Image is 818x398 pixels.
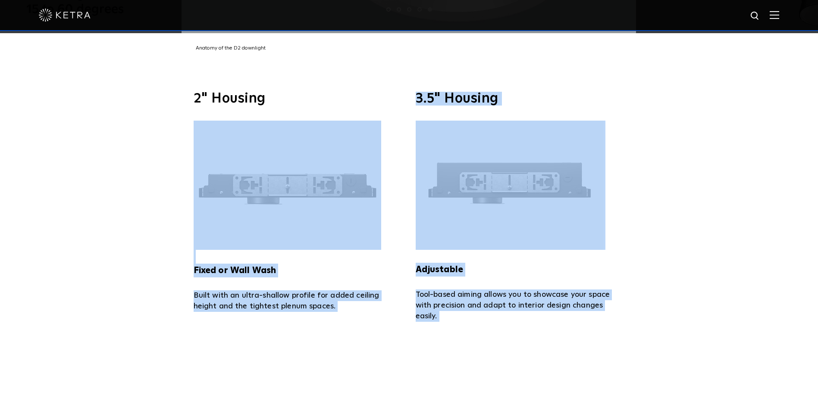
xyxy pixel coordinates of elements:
[770,11,779,19] img: Hamburger%20Nav.svg
[194,266,276,275] strong: Fixed or Wall Wash
[416,265,464,274] strong: Adjustable
[39,9,91,22] img: ketra-logo-2019-white
[750,11,761,22] img: search icon
[194,92,403,106] h3: 2" Housing
[416,92,625,106] h3: 3.5" Housing
[194,121,381,250] img: Ketra 2" Fixed or Wall Wash Housing with an ultra slim profile
[194,290,403,312] p: Built with an ultra-shallow profile for added ceiling height and the tightest plenum spaces.
[416,121,603,250] img: Ketra 3.5" Adjustable Housing with an ultra slim profile
[187,44,636,53] div: Anatomy of the D2 downlight
[416,289,625,322] p: Tool-based aiming allows you to showcase your space with precision and adapt to interior design c...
